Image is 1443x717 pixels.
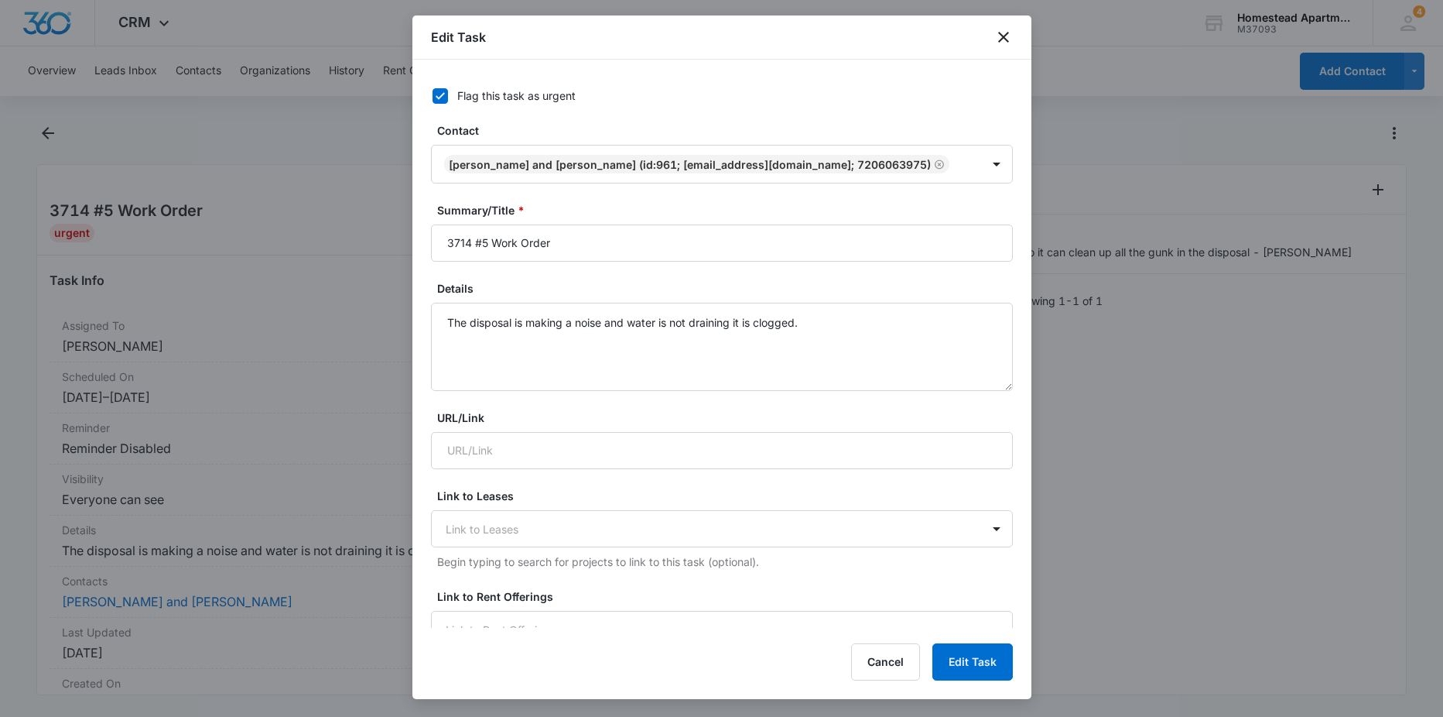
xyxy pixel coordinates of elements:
button: Cancel [851,643,920,681]
input: Summary/Title [431,225,1013,262]
div: Remove Jonathan Ordonez and Micaila Hoop (ID:961; mhoop825@gmail.com; 7206063975) [931,159,945,170]
label: Summary/Title [437,202,1019,218]
input: URL/Link [431,432,1013,469]
button: close [994,28,1013,46]
label: Details [437,280,1019,297]
p: Begin typing to search for projects to link to this task (optional). [437,554,1013,570]
label: Link to Leases [437,488,1019,504]
div: [PERSON_NAME] and [PERSON_NAME] (ID:961; [EMAIL_ADDRESS][DOMAIN_NAME]; 7206063975) [449,158,931,171]
div: Flag this task as urgent [457,87,576,104]
button: Edit Task [932,643,1013,681]
label: Contact [437,122,1019,139]
textarea: The disposal is making a noise and water is not draining it is clogged. [431,303,1013,391]
label: Link to Rent Offerings [437,588,1019,605]
h1: Edit Task [431,28,486,46]
label: URL/Link [437,410,1019,426]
